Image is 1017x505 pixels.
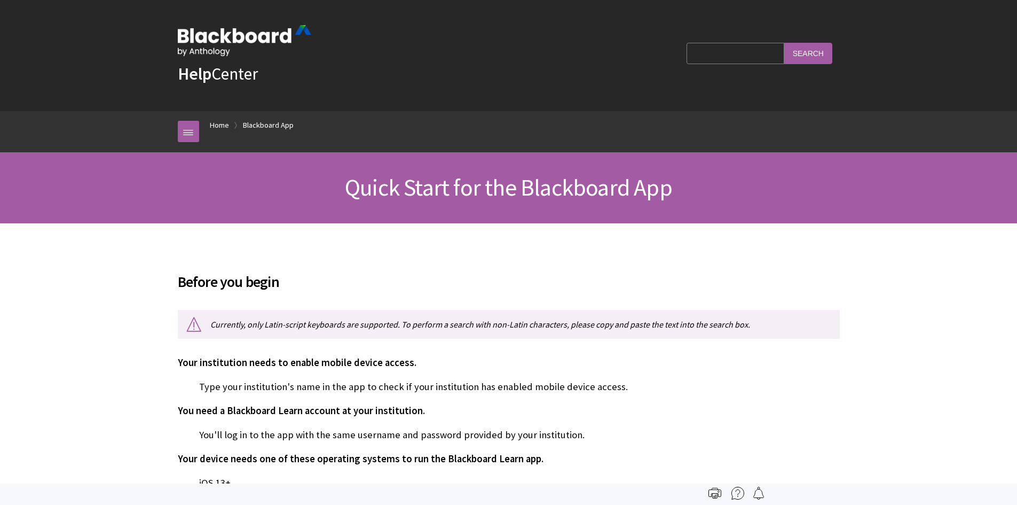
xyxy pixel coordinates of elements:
[178,63,258,84] a: HelpCenter
[178,63,211,84] strong: Help
[243,119,294,132] a: Blackboard App
[178,25,311,56] img: Blackboard by Anthology
[210,119,229,132] a: Home
[178,453,543,465] span: Your device needs one of these operating systems to run the Blackboard Learn app.
[752,487,765,500] img: Follow this page
[345,173,672,202] span: Quick Start for the Blackboard App
[178,428,840,442] p: You'll log in to the app with the same username and password provided by your institution.
[178,380,840,394] p: Type your institution's name in the app to check if your institution has enabled mobile device ac...
[178,258,840,293] h2: Before you begin
[784,43,832,64] input: Search
[731,487,744,500] img: More help
[708,487,721,500] img: Print
[178,356,416,369] span: Your institution needs to enable mobile device access.
[178,405,425,417] span: You need a Blackboard Learn account at your institution.
[178,310,840,339] p: Currently, only Latin-script keyboards are supported. To perform a search with non-Latin characte...
[178,476,840,504] p: iOS 13+ Android 11+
